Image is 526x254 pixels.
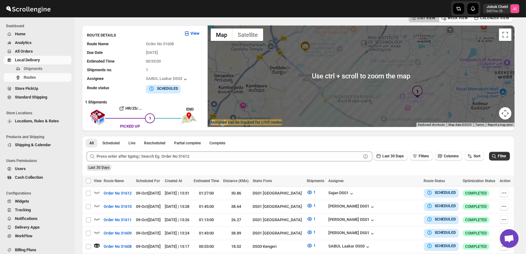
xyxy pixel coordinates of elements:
[100,202,135,212] button: Order No 31610
[6,24,71,28] span: Dashboard
[418,123,445,127] button: Keyboard shortcuts
[15,208,31,212] span: Tracking
[186,106,205,112] div: END
[328,179,344,183] span: Assignee
[146,42,174,46] span: Order No 31608
[102,141,120,146] span: Scheduled
[424,179,445,183] span: Route Status
[191,31,200,36] b: View
[87,42,109,46] span: Route Name
[15,225,40,230] span: Delivery Apps
[465,204,487,209] span: COMPLETED
[435,230,456,235] b: SCHEDULED
[328,217,375,223] button: [PERSON_NAME] DS01
[104,230,132,236] span: Order No 31609
[4,232,71,240] button: WorkFlow
[87,50,103,55] span: Due Date
[15,216,38,221] span: Notifications
[6,158,71,163] span: Users Permissions
[136,244,161,249] span: 09-Oct | [DATE]
[463,179,495,183] span: Optimization Status
[15,199,29,204] span: Widgets
[15,166,26,171] span: Users
[419,154,429,158] span: Filters
[328,190,355,197] div: Sajan DS01
[136,191,161,195] span: 09-Oct | [DATE]
[100,188,135,198] button: Order No 31612
[136,204,161,209] span: 09-Oct | [DATE]
[210,119,282,125] label: Assignee can be tracked for LIVE routes
[87,68,112,72] span: Shipments no.
[417,15,435,20] span: LIST VIEW
[97,151,361,161] input: Press enter after typing | Search Eg. Order No 31612
[435,190,456,195] b: SCHEDULED
[15,234,33,238] span: WorkFlow
[382,154,404,158] span: Last 30 Days
[87,85,109,90] span: Route status
[303,227,319,237] button: 1
[465,191,487,196] span: COMPLETED
[194,204,219,210] div: 01:45:00
[120,123,140,129] div: PICKED UP
[426,203,456,209] button: SCHEDULED
[165,204,190,210] div: [DATE] | 13:28
[499,28,511,41] button: Toggle fullscreen view
[4,38,71,47] button: Analytics
[100,242,135,252] button: Order No 31608
[328,244,371,250] button: SABUL Laakar DS03
[4,47,71,56] button: All Orders
[174,141,201,146] span: Partial complete
[15,49,33,54] span: All Orders
[253,243,303,250] div: DS03 Kengeri
[100,215,135,225] button: Order No 31611
[465,244,487,249] span: COMPLETED
[4,206,71,214] button: Tracking
[209,119,230,127] img: Google
[223,230,249,236] div: 38.89
[24,75,36,80] span: Routes
[15,58,40,62] span: Local Delivery
[15,32,25,36] span: Home
[426,230,456,236] button: SCHEDULED
[82,97,107,104] b: 1 Shipments
[146,76,188,82] div: SABUL Laakar DS03
[313,243,316,248] span: 1
[435,152,462,160] button: Columns
[157,86,178,91] b: SCHEDULED
[435,217,456,221] b: SCHEDULED
[223,243,249,250] div: 18.02
[146,50,158,55] span: [DATE]
[4,73,71,82] button: Routes
[223,179,249,183] span: Distance (KMs)
[4,117,71,125] button: Locations, Rules & Rates
[498,154,506,158] span: Filter
[487,9,508,13] p: b607ea-2b
[223,217,249,223] div: 26.27
[409,14,439,22] button: LIST VIEW
[465,217,487,222] span: COMPLETED
[87,59,115,63] span: Estimated Time
[104,179,124,183] span: Route Name
[426,190,456,196] button: SCHEDULED
[447,15,468,20] span: WEEK VIEW
[328,204,375,210] button: [PERSON_NAME] DS01
[148,85,178,92] button: SCHEDULED
[223,190,249,196] div: 30.86
[410,152,433,160] button: Filters
[4,197,71,206] button: Widgets
[15,175,43,180] span: Cash Collection
[15,40,32,45] span: Analytics
[146,68,148,72] span: 1
[489,152,510,160] button: Filter
[223,204,249,210] div: 38.64
[500,179,510,183] span: Action
[313,203,316,208] span: 1
[194,190,219,196] div: 01:27:00
[328,230,375,237] div: [PERSON_NAME] DS01
[4,173,71,182] button: Cash Collection
[232,28,263,41] button: Show satellite imagery
[87,76,104,81] span: Assignee
[194,243,219,250] div: 00:53:00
